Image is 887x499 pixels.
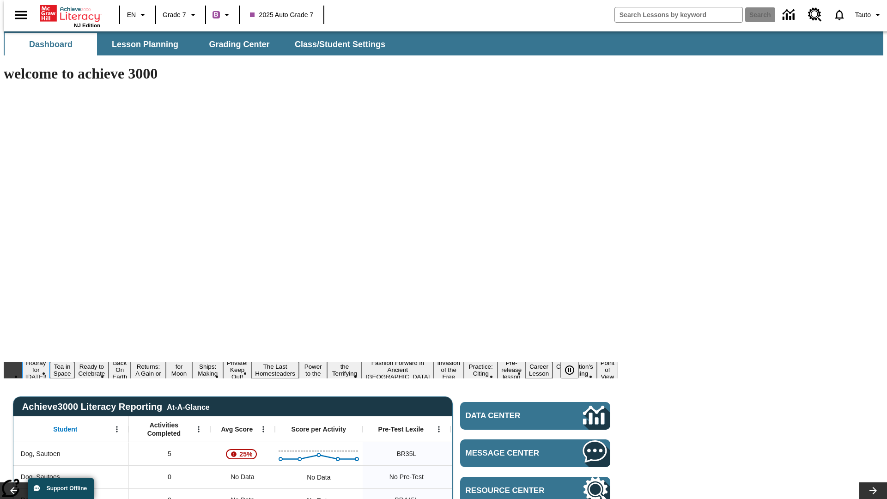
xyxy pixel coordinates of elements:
[210,442,275,465] div: , 25%, Attention! This student's Average First Try Score of 25% is below 65%, Dog, Sautoen
[40,3,100,28] div: Home
[450,465,538,488] div: No Data, Dog, Sautoes
[40,4,100,23] a: Home
[129,465,210,488] div: 0, Dog, Sautoes
[193,33,286,55] button: Grading Center
[99,33,191,55] button: Lesson Planning
[21,449,61,459] span: Dog, Sautoen
[22,402,210,412] span: Achieve3000 Literacy Reporting
[560,362,579,378] button: Pause
[110,422,124,436] button: Open Menu
[192,355,223,385] button: Slide 7 Cruise Ships: Making Waves
[214,9,219,20] span: B
[460,439,610,467] a: Message Center
[466,449,555,458] span: Message Center
[226,468,259,487] span: No Data
[223,358,251,382] button: Slide 8 Private! Keep Out!
[123,6,152,23] button: Language: EN, Select a language
[74,23,100,28] span: NJ Edition
[159,6,202,23] button: Grade: Grade 7, Select a grade
[525,362,553,378] button: Slide 16 Career Lesson
[498,358,525,382] button: Slide 15 Pre-release lesson
[292,425,346,433] span: Score per Activity
[28,478,94,499] button: Support Offline
[464,355,498,385] button: Slide 14 Mixed Practice: Citing Evidence
[466,411,552,420] span: Data Center
[4,33,394,55] div: SubNavbar
[109,358,131,382] button: Slide 4 Back On Earth
[287,33,393,55] button: Class/Student Settings
[432,422,446,436] button: Open Menu
[560,362,588,378] div: Pause
[378,425,424,433] span: Pre-Test Lexile
[21,472,60,482] span: Dog, Sautoes
[166,355,192,385] button: Slide 6 Time for Moon Rules?
[466,486,555,495] span: Resource Center
[851,6,887,23] button: Profile/Settings
[192,422,206,436] button: Open Menu
[22,359,50,381] button: Slide 1 Hooray for Constitution Day!
[433,351,464,389] button: Slide 13 The Invasion of the Free CD
[210,465,275,488] div: No Data, Dog, Sautoes
[127,10,136,20] span: EN
[855,10,871,20] span: Tauto
[209,39,269,50] span: Grading Center
[389,472,424,482] span: No Pre-Test, Dog, Sautoes
[47,485,87,492] span: Support Offline
[50,362,75,378] button: Slide 2 Tea in Space
[4,31,883,55] div: SubNavbar
[553,355,597,385] button: Slide 17 The Constitution's Balancing Act
[777,2,802,28] a: Data Center
[168,449,171,459] span: 5
[7,1,35,29] button: Open side menu
[302,468,335,487] div: No Data, Dog, Sautoes
[327,355,362,385] button: Slide 11 Attack of the Terrifying Tomatoes
[396,449,416,459] span: Beginning reader 35 Lexile, Dog, Sautoen
[4,65,618,82] h1: welcome to achieve 3000
[236,446,256,462] span: 25%
[168,472,171,482] span: 0
[299,355,327,385] button: Slide 10 Solar Power to the People
[163,10,186,20] span: Grade 7
[615,7,742,22] input: search field
[362,358,433,382] button: Slide 12 Fashion Forward in Ancient Rome
[256,422,270,436] button: Open Menu
[802,2,827,27] a: Resource Center, Will open in new tab
[251,362,299,378] button: Slide 9 The Last Homesteaders
[74,355,109,385] button: Slide 3 Get Ready to Celebrate Juneteenth!
[53,425,77,433] span: Student
[859,482,887,499] button: Lesson carousel, Next
[134,421,194,438] span: Activities Completed
[209,6,236,23] button: Boost Class color is purple. Change class color
[131,355,166,385] button: Slide 5 Free Returns: A Gain or a Drain?
[597,358,618,382] button: Slide 18 Point of View
[5,33,97,55] button: Dashboard
[295,39,385,50] span: Class/Student Settings
[221,425,253,433] span: Avg Score
[129,442,210,465] div: 5, Dog, Sautoen
[167,402,209,412] div: At-A-Glance
[460,402,610,430] a: Data Center
[450,442,538,465] div: 35 Lexile, ER, Based on the Lexile Reading measure, student is an Emerging Reader (ER) and will h...
[250,10,314,20] span: 2025 Auto Grade 7
[827,3,851,27] a: Notifications
[29,39,73,50] span: Dashboard
[112,39,178,50] span: Lesson Planning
